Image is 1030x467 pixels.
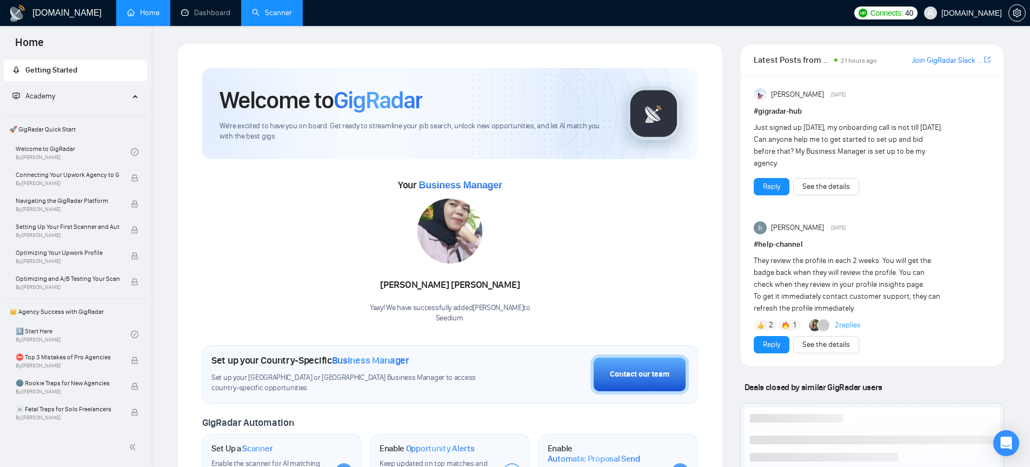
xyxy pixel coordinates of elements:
[754,221,767,234] img: haider ali
[754,88,767,101] img: Anisuzzaman Khan
[16,404,119,415] span: ☠️ Fatal Traps for Solo Freelancers
[131,383,138,390] span: lock
[370,303,530,324] div: Yaay! We have successfully added [PERSON_NAME] to
[417,199,482,264] img: 1699261636320-IMG-20231031-WA0001.jpg
[398,179,502,191] span: Your
[16,378,119,389] span: 🌚 Rookie Traps for New Agencies
[25,65,77,75] span: Getting Started
[127,8,160,17] a: homeHome
[548,453,640,464] span: Automatic Proposal Send
[220,121,609,142] span: We're excited to have you on board. Get ready to streamline your job search, unlock new opportuni...
[793,320,796,331] span: 1
[831,223,846,233] span: [DATE]
[763,181,780,193] a: Reply
[927,9,934,17] span: user
[757,321,765,329] img: 👍
[380,443,475,454] h1: Enable
[754,239,991,251] h1: # help-channel
[9,5,26,22] img: logo
[131,409,138,416] span: lock
[984,55,991,65] a: export
[16,363,119,369] span: By [PERSON_NAME]
[740,378,887,397] span: Deals closed by similar GigRadar users
[16,221,119,232] span: Setting Up Your First Scanner and Auto-Bidder
[782,321,789,329] img: 🔥
[131,331,138,338] span: check-circle
[131,357,138,364] span: lock
[131,226,138,234] span: lock
[802,339,850,351] a: See the details
[809,319,821,331] img: Korlan
[16,140,131,164] a: Welcome to GigRadarBy[PERSON_NAME]
[754,336,789,353] button: Reply
[835,320,861,331] a: 2replies
[859,9,867,17] img: upwork-logo.png
[131,278,138,286] span: lock
[211,354,409,366] h1: Set up your Country-Specific
[16,169,119,180] span: Connecting Your Upwork Agency to GigRadar
[16,247,119,258] span: Optimizing Your Upwork Profile
[1008,9,1026,17] a: setting
[16,258,119,265] span: By [PERSON_NAME]
[16,415,119,421] span: By [PERSON_NAME]
[802,181,850,193] a: See the details
[754,53,831,67] span: Latest Posts from the GigRadar Community
[220,85,422,115] h1: Welcome to
[771,89,824,101] span: [PERSON_NAME]
[793,178,859,195] button: See the details
[16,273,119,284] span: Optimizing and A/B Testing Your Scanner for Better Results
[129,442,139,452] span: double-left
[16,389,119,395] span: By [PERSON_NAME]
[334,85,422,115] span: GigRadar
[912,55,982,67] a: Join GigRadar Slack Community
[548,443,663,464] h1: Enable
[12,66,20,74] span: rocket
[627,87,681,141] img: gigradar-logo.png
[242,443,273,454] span: Scanner
[754,106,991,117] h1: # gigradar-hub
[763,339,780,351] a: Reply
[16,195,119,206] span: Navigating the GigRadar Platform
[754,255,943,314] div: They review the profile in each 2 weeks. You will get the badge back when they will review the pr...
[870,7,903,19] span: Connects:
[771,222,824,234] span: [PERSON_NAME]
[16,284,119,291] span: By [PERSON_NAME]
[754,178,789,195] button: Reply
[211,443,273,454] h1: Set Up a
[905,7,913,19] span: 40
[370,276,530,294] div: [PERSON_NAME] [PERSON_NAME]
[610,369,669,380] div: Contact our team
[202,417,294,429] span: GigRadar Automation
[993,430,1019,456] div: Open Intercom Messenger
[841,57,877,64] span: 21 hours ago
[754,122,943,169] div: Just signed up [DATE], my onboarding call is not till [DATE]. Can anyone help me to get started t...
[5,119,146,140] span: 🚀 GigRadar Quick Start
[252,8,292,17] a: searchScanner
[131,200,138,208] span: lock
[131,148,138,156] span: check-circle
[370,313,530,324] p: Seedium .
[332,354,409,366] span: Business Manager
[181,8,230,17] a: dashboardDashboard
[16,180,119,187] span: By [PERSON_NAME]
[211,373,498,393] span: Set up your [GEOGRAPHIC_DATA] or [GEOGRAPHIC_DATA] Business Manager to access country-specific op...
[131,252,138,260] span: lock
[6,35,52,57] span: Home
[12,92,20,100] span: fund-projection-screen
[131,174,138,182] span: lock
[5,301,146,323] span: 👑 Agency Success with GigRadar
[4,60,147,81] li: Getting Started
[16,232,119,239] span: By [PERSON_NAME]
[12,91,55,101] span: Academy
[418,180,502,190] span: Business Manager
[831,90,846,100] span: [DATE]
[25,91,55,101] span: Academy
[590,354,689,394] button: Contact our team
[16,206,119,213] span: By [PERSON_NAME]
[16,352,119,363] span: ⛔ Top 3 Mistakes of Pro Agencies
[16,323,131,346] a: 1️⃣ Start HereBy[PERSON_NAME]
[793,336,859,353] button: See the details
[406,443,475,454] span: Opportunity Alerts
[984,55,991,64] span: export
